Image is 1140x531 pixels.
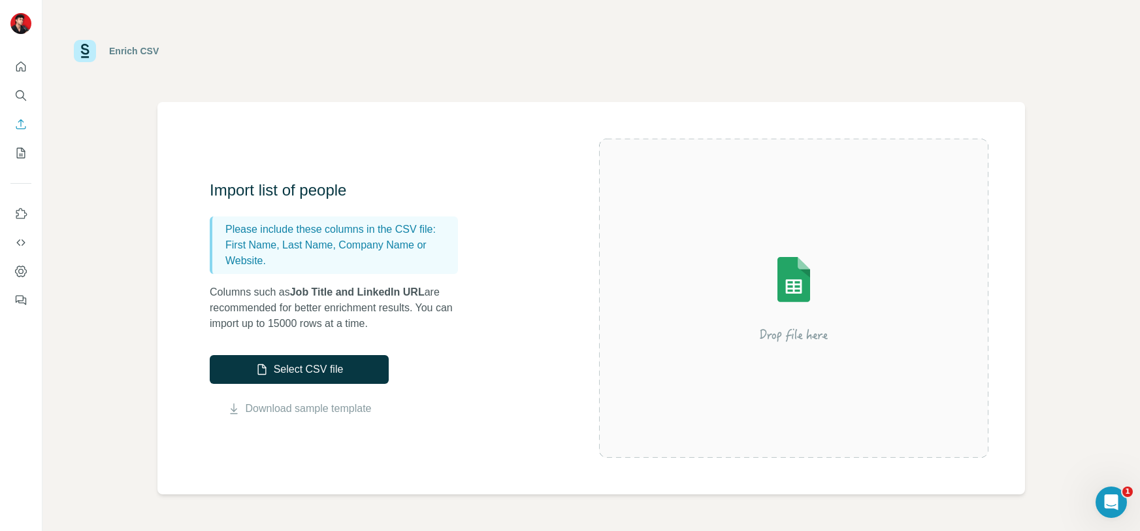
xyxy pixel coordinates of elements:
[10,288,31,312] button: Feedback
[10,202,31,226] button: Use Surfe on LinkedIn
[676,220,911,377] img: Surfe Illustration - Drop file here or select below
[210,284,471,332] p: Columns such as are recommended for better enrichment results. You can import up to 15000 rows at...
[1122,487,1133,497] span: 1
[10,84,31,107] button: Search
[10,141,31,165] button: My lists
[225,222,453,237] p: Please include these columns in the CSV file:
[10,55,31,78] button: Quick start
[1096,487,1127,518] iframe: Intercom live chat
[10,112,31,136] button: Enrich CSV
[74,40,96,62] img: Surfe Logo
[109,44,159,58] div: Enrich CSV
[225,237,453,269] p: First Name, Last Name, Company Name or Website.
[246,401,372,417] a: Download sample template
[10,231,31,254] button: Use Surfe API
[210,401,389,417] button: Download sample template
[10,13,31,34] img: Avatar
[290,286,425,298] span: Job Title and LinkedIn URL
[210,180,471,201] h3: Import list of people
[210,355,389,384] button: Select CSV file
[10,260,31,283] button: Dashboard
